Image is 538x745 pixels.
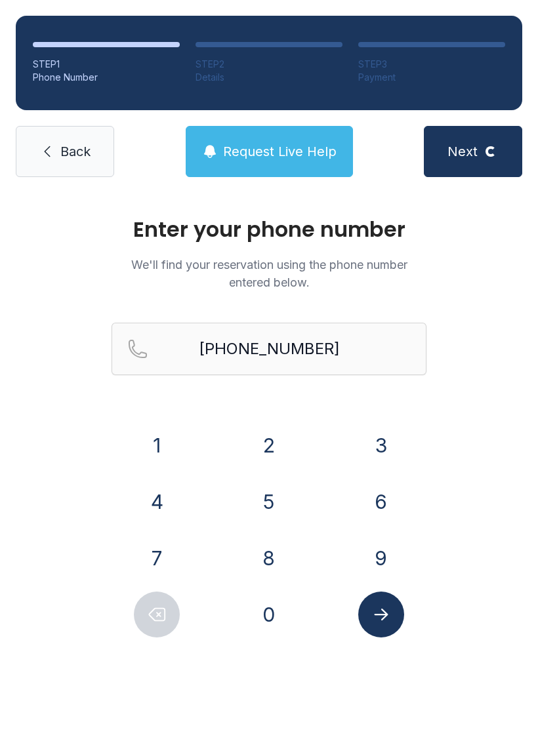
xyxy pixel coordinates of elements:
[33,58,180,71] div: STEP 1
[134,422,180,468] button: 1
[246,422,292,468] button: 2
[358,422,404,468] button: 3
[60,142,91,161] span: Back
[358,58,505,71] div: STEP 3
[246,592,292,637] button: 0
[358,479,404,525] button: 6
[112,256,426,291] p: We'll find your reservation using the phone number entered below.
[134,479,180,525] button: 4
[33,71,180,84] div: Phone Number
[246,535,292,581] button: 8
[223,142,337,161] span: Request Live Help
[196,58,342,71] div: STEP 2
[196,71,342,84] div: Details
[358,535,404,581] button: 9
[447,142,478,161] span: Next
[246,479,292,525] button: 5
[112,323,426,375] input: Reservation phone number
[358,71,505,84] div: Payment
[112,219,426,240] h1: Enter your phone number
[134,592,180,637] button: Delete number
[134,535,180,581] button: 7
[358,592,404,637] button: Submit lookup form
